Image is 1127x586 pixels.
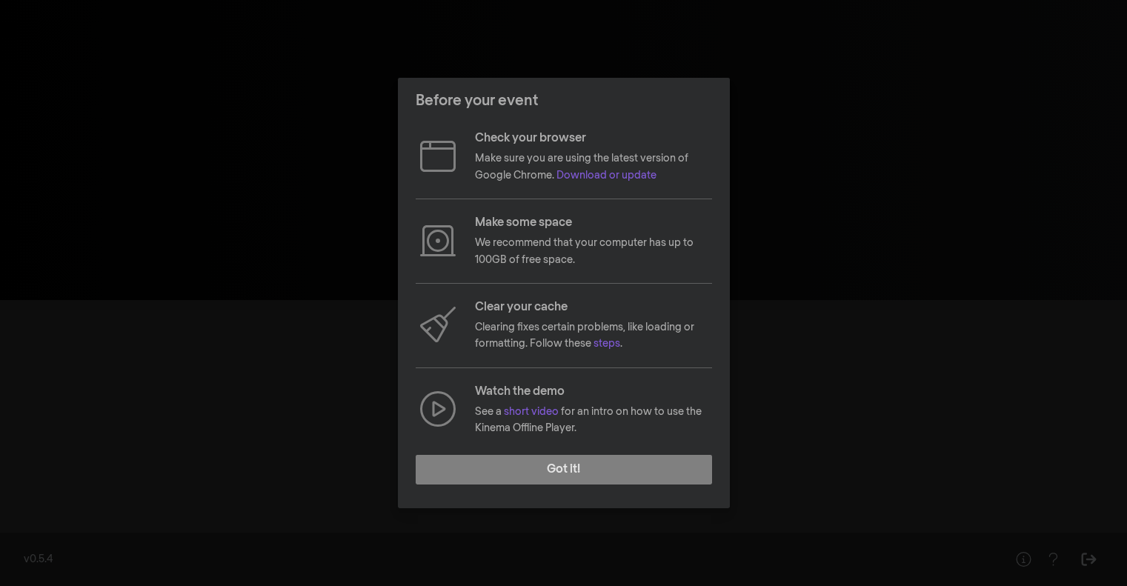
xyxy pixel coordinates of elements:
[556,170,656,181] a: Download or update
[475,214,712,232] p: Make some space
[475,150,712,184] p: Make sure you are using the latest version of Google Chrome.
[594,339,620,349] a: steps
[504,407,559,417] a: short video
[398,78,730,124] header: Before your event
[475,383,712,401] p: Watch the demo
[416,455,712,485] button: Got it!
[475,130,712,147] p: Check your browser
[475,404,712,437] p: See a for an intro on how to use the Kinema Offline Player.
[475,299,712,316] p: Clear your cache
[475,319,712,353] p: Clearing fixes certain problems, like loading or formatting. Follow these .
[475,235,712,268] p: We recommend that your computer has up to 100GB of free space.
